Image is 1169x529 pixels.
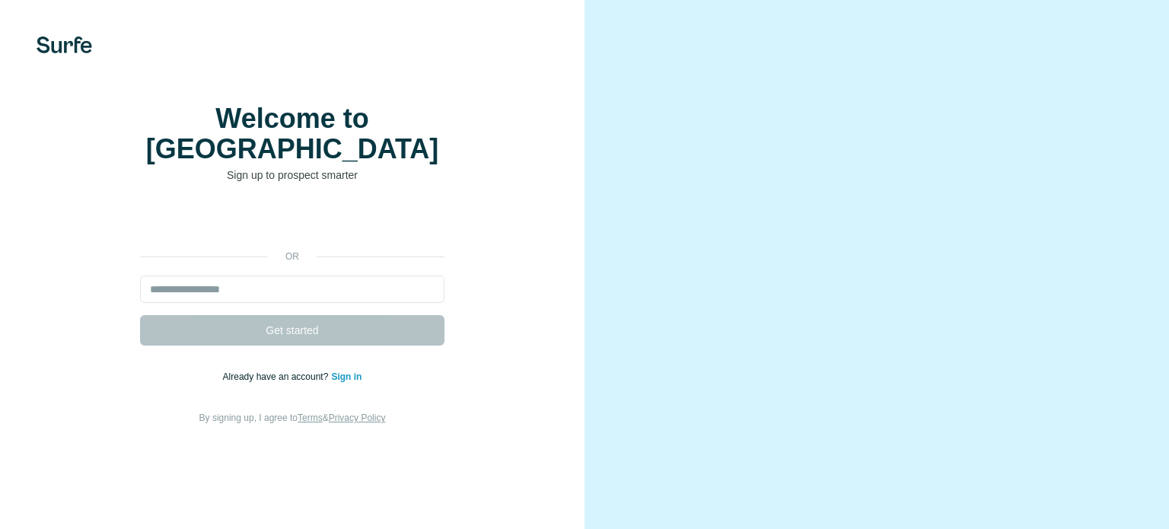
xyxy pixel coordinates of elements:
a: Sign in [331,371,362,382]
p: Sign up to prospect smarter [140,167,444,183]
a: Privacy Policy [329,413,386,423]
span: By signing up, I agree to & [199,413,386,423]
h1: Welcome to [GEOGRAPHIC_DATA] [140,104,444,164]
img: Surfe's logo [37,37,92,53]
a: Terms [298,413,323,423]
p: or [268,250,317,263]
span: Already have an account? [223,371,332,382]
